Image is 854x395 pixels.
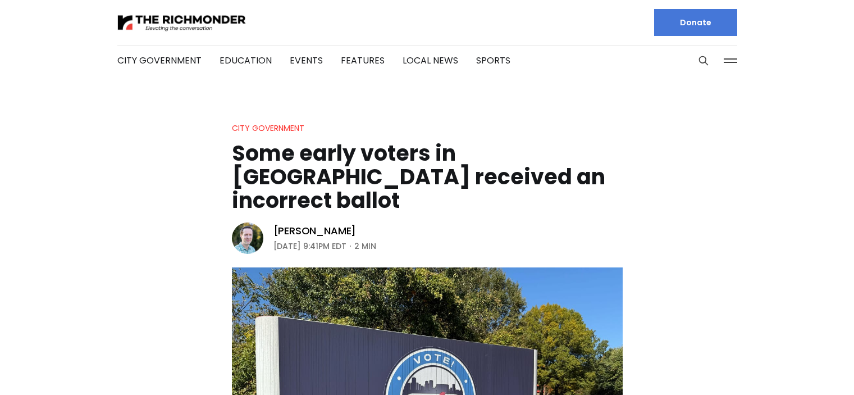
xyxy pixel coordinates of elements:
[117,13,246,33] img: The Richmonder
[476,54,510,67] a: Sports
[273,239,346,253] time: [DATE] 9:41PM EDT
[354,239,376,253] span: 2 min
[759,340,854,395] iframe: portal-trigger
[232,223,263,254] img: Michael Phillips
[232,142,623,212] h1: Some early voters in [GEOGRAPHIC_DATA] received an incorrect ballot
[695,52,712,69] button: Search this site
[341,54,385,67] a: Features
[654,9,737,36] a: Donate
[220,54,272,67] a: Education
[403,54,458,67] a: Local News
[117,54,202,67] a: City Government
[290,54,323,67] a: Events
[232,122,304,134] a: City Government
[273,224,357,238] a: [PERSON_NAME]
